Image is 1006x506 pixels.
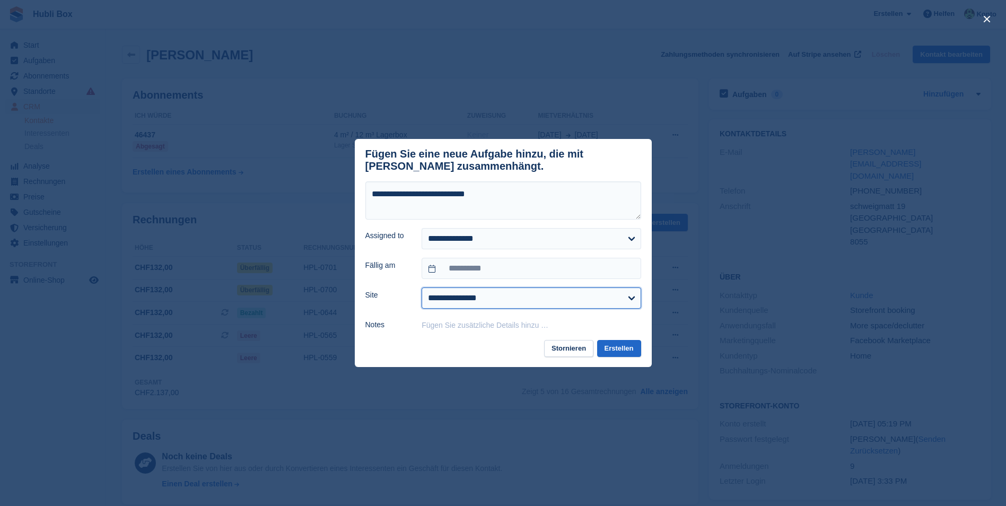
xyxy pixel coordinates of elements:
[365,260,409,271] label: Fällig am
[978,11,995,28] button: close
[422,321,548,329] button: Fügen Sie zusätzliche Details hinzu …
[365,319,409,330] label: Notes
[597,340,641,357] button: Erstellen
[365,290,409,301] label: Site
[365,148,641,172] div: Fügen Sie eine neue Aufgabe hinzu, die mit [PERSON_NAME] zusammenhängt.
[365,230,409,241] label: Assigned to
[544,340,593,357] button: Stornieren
